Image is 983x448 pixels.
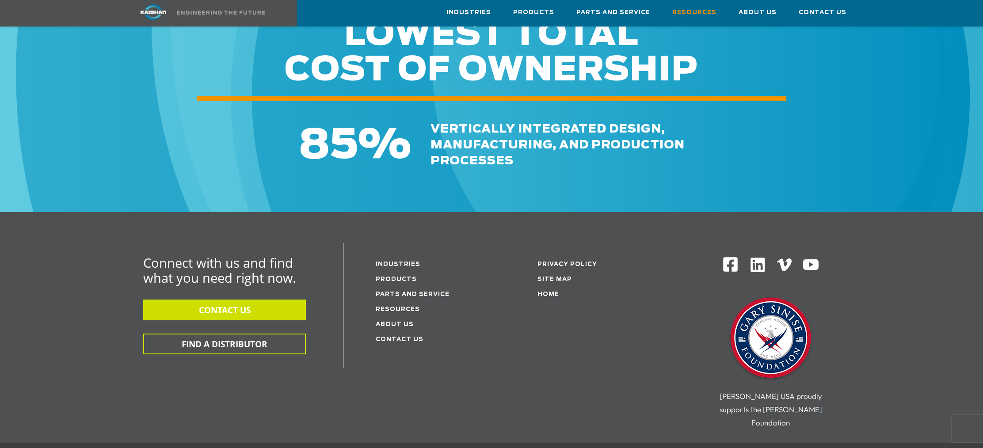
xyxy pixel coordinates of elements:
[576,8,650,18] span: Parts and Service
[513,8,554,18] span: Products
[513,0,554,24] a: Products
[722,256,739,273] img: Facebook
[727,295,815,383] img: Gary Sinise Foundation
[143,254,296,286] span: Connect with us and find what you need right now.
[358,125,411,166] span: %
[446,8,491,18] span: Industries
[537,292,559,297] a: Home
[376,292,450,297] a: Parts and service
[537,262,597,267] a: Privacy Policy
[720,391,822,427] span: [PERSON_NAME] USA proudly supports the [PERSON_NAME] Foundation
[537,277,572,282] a: Site Map
[446,0,491,24] a: Industries
[739,8,777,18] span: About Us
[672,0,716,24] a: Resources
[299,125,358,166] span: 85
[376,337,423,342] a: Contact Us
[739,0,777,24] a: About Us
[143,300,306,320] button: CONTACT US
[431,123,685,167] span: vertically integrated design, manufacturing, and production processes
[376,277,417,282] a: Products
[376,307,420,312] a: Resources
[376,322,414,327] a: About Us
[177,11,265,15] img: Engineering the future
[143,334,306,354] button: FIND A DISTRIBUTOR
[749,256,766,273] img: Linkedin
[799,0,846,24] a: Contact Us
[576,0,650,24] a: Parts and Service
[120,4,187,20] img: kaishan logo
[802,256,819,273] img: Youtube
[799,8,846,18] span: Contact Us
[672,8,716,18] span: Resources
[376,262,420,267] a: Industries
[777,258,792,271] img: Vimeo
